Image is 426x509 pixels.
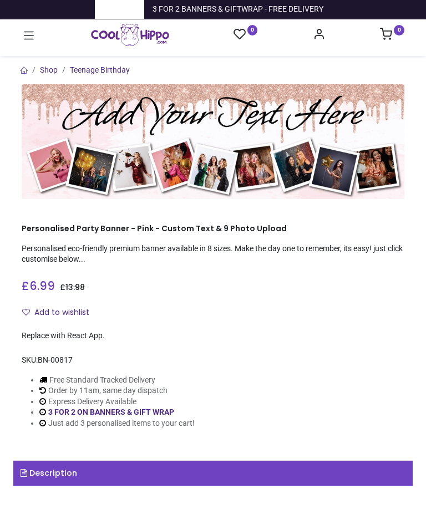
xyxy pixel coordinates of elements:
[39,385,195,396] li: Order by 11am, same day dispatch
[22,303,99,322] button: Add to wishlistAdd to wishlist
[39,396,195,408] li: Express Delivery Available
[29,278,55,294] span: 6.99
[380,31,404,40] a: 0
[22,278,55,294] span: £
[91,24,169,46] a: Logo of Cool Hippo
[22,84,404,199] img: Personalised Party Banner - Pink - Custom Text & 9 Photo Upload
[234,28,258,42] a: 0
[38,355,73,364] span: BN-00817
[91,24,169,46] img: Cool Hippo
[22,308,30,316] i: Add to wishlist
[247,25,258,35] sup: 0
[313,31,325,40] a: Account Info
[48,408,174,416] a: 3 FOR 2 ON BANNERS & GIFT WRAP
[22,243,404,265] p: Personalised eco-friendly premium banner available in 8 sizes. Make the day one to remember, its ...
[39,375,195,386] li: Free Standard Tracked Delivery
[22,223,404,235] h1: Personalised Party Banner - Pink - Custom Text & 9 Photo Upload
[153,4,323,15] div: 3 FOR 2 BANNERS & GIFTWRAP - FREE DELIVERY
[22,330,404,342] div: Replace with React App.
[70,65,130,74] a: Teenage Birthday
[394,25,404,35] sup: 0
[65,282,85,293] span: 13.98
[39,418,195,429] li: Just add 3 personalised items to your cart!
[40,65,58,74] a: Shop
[103,4,136,15] a: Trustpilot
[22,355,404,366] div: SKU:
[13,461,413,486] a: Description
[60,282,85,293] span: £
